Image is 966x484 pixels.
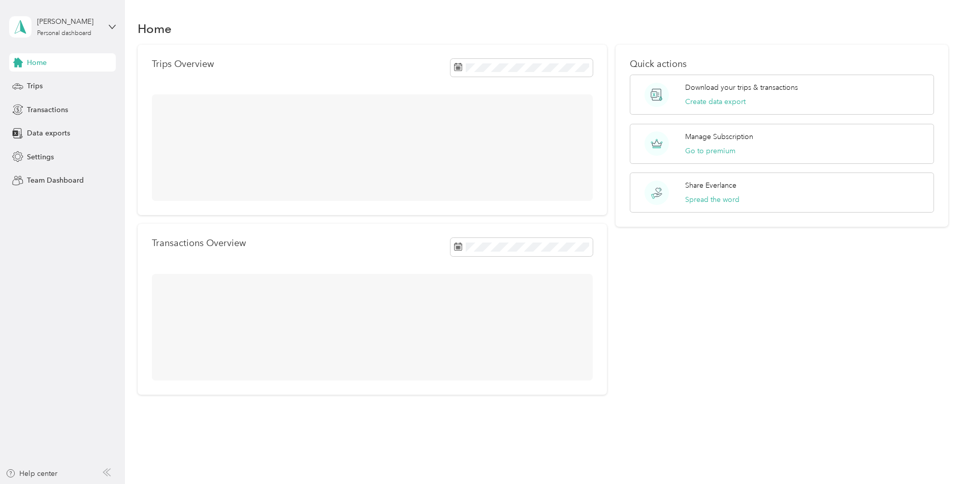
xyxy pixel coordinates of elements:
span: Transactions [27,105,68,115]
div: Personal dashboard [37,30,91,37]
p: Share Everlance [685,180,736,191]
p: Manage Subscription [685,131,753,142]
div: [PERSON_NAME] [37,16,101,27]
span: Home [27,57,47,68]
span: Trips [27,81,43,91]
p: Download your trips & transactions [685,82,798,93]
iframe: Everlance-gr Chat Button Frame [909,427,966,484]
button: Create data export [685,96,746,107]
button: Spread the word [685,194,739,205]
span: Settings [27,152,54,162]
button: Help center [6,468,57,479]
span: Team Dashboard [27,175,84,186]
p: Transactions Overview [152,238,246,249]
p: Quick actions [630,59,934,70]
button: Go to premium [685,146,735,156]
h1: Home [138,23,172,34]
p: Trips Overview [152,59,214,70]
span: Data exports [27,128,70,139]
